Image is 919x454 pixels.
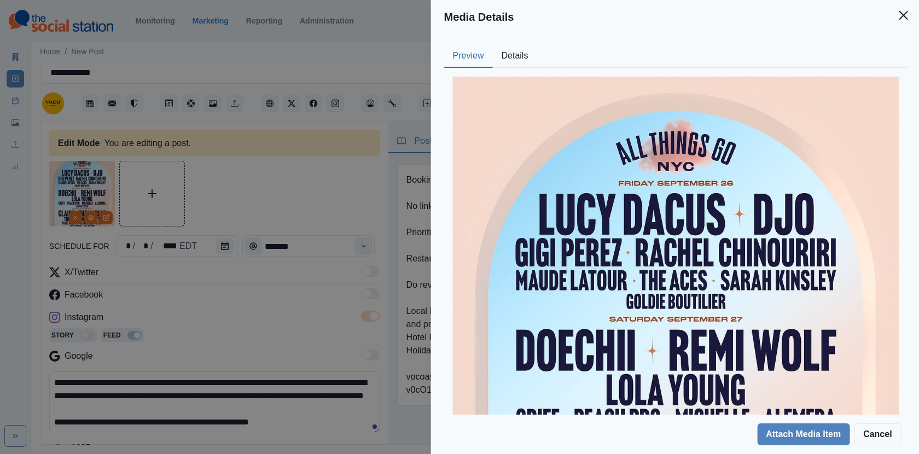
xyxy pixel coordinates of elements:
[854,423,901,445] button: Cancel
[444,45,493,68] button: Preview
[493,45,537,68] button: Details
[757,423,850,445] button: Attach Media Item
[893,4,915,26] button: Close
